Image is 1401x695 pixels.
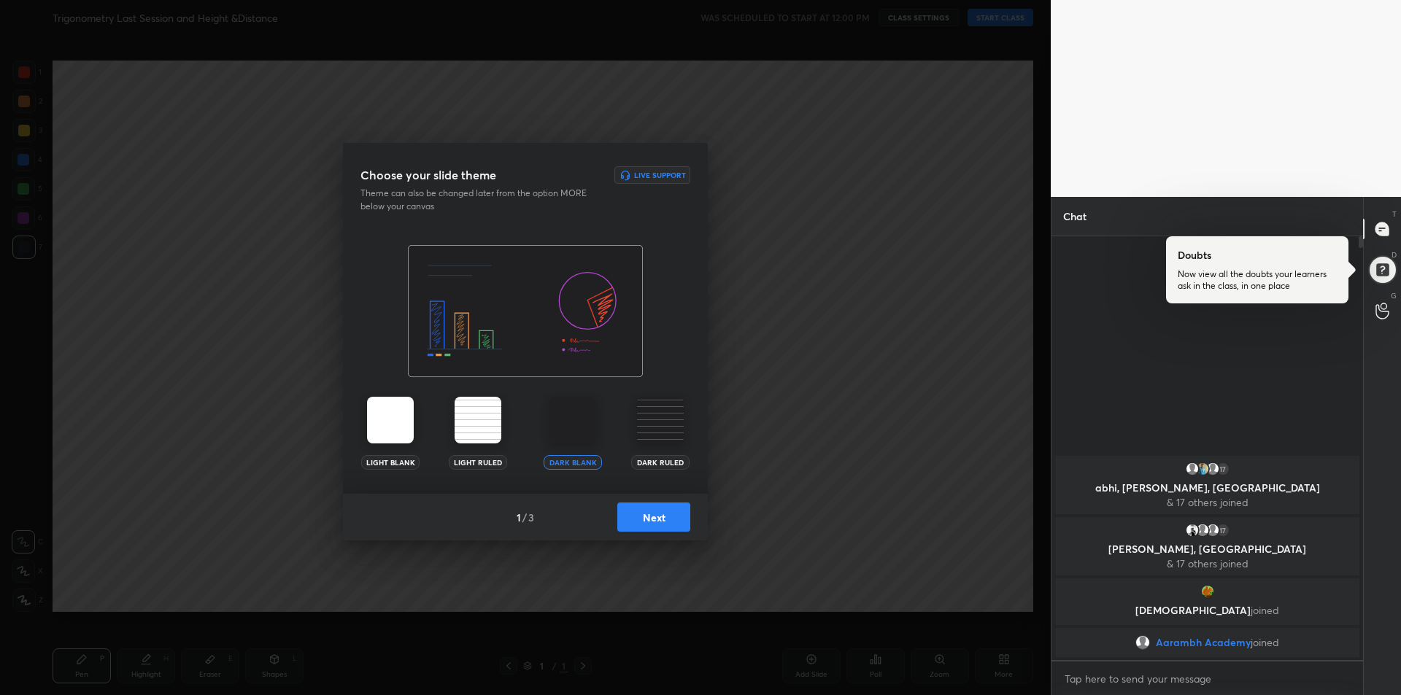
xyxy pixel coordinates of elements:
div: Light Ruled [449,455,507,470]
p: D [1392,249,1397,260]
div: grid [1051,453,1363,660]
div: Dark Ruled [631,455,690,470]
button: Next [617,502,690,532]
div: 17 [1216,462,1230,476]
h4: 1 [517,510,521,525]
h3: Choose your slide theme [360,166,496,184]
p: & 17 others joined [1064,558,1351,570]
img: default.png [1185,462,1200,476]
span: joined [1251,603,1279,617]
img: thumbnail.jpg [1195,462,1210,476]
img: default.png [1205,523,1220,537]
img: thumbnail.jpg [1200,584,1215,599]
img: default.png [1195,523,1210,537]
span: joined [1251,637,1279,648]
img: darkThemeBanner.f801bae7.svg [408,245,643,378]
div: Light Blank [361,455,420,470]
h6: Live Support [634,171,686,179]
div: Dark Blank [544,455,602,470]
p: [PERSON_NAME], [GEOGRAPHIC_DATA] [1064,543,1351,555]
p: T [1392,209,1397,220]
h4: / [522,510,527,525]
p: Theme can also be changed later from the option MORE below your canvas [360,187,597,213]
img: lightRuledTheme.002cd57a.svg [455,397,501,443]
div: 17 [1216,523,1230,537]
img: darkRuledTheme.359fb5fd.svg [637,397,684,443]
span: Aarambh Academy [1156,637,1251,648]
img: lightTheme.5bb83c5b.svg [367,397,414,443]
p: Chat [1051,197,1098,236]
img: darkTheme.aa1caeba.svg [549,397,596,443]
p: & 17 others joined [1064,497,1351,508]
p: abhi, [PERSON_NAME], [GEOGRAPHIC_DATA] [1064,482,1351,494]
p: [DEMOGRAPHIC_DATA] [1064,605,1351,616]
img: default.png [1135,635,1150,650]
img: thumbnail.jpg [1185,523,1200,537]
p: G [1391,290,1397,301]
h4: 3 [528,510,534,525]
img: default.png [1205,462,1220,476]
